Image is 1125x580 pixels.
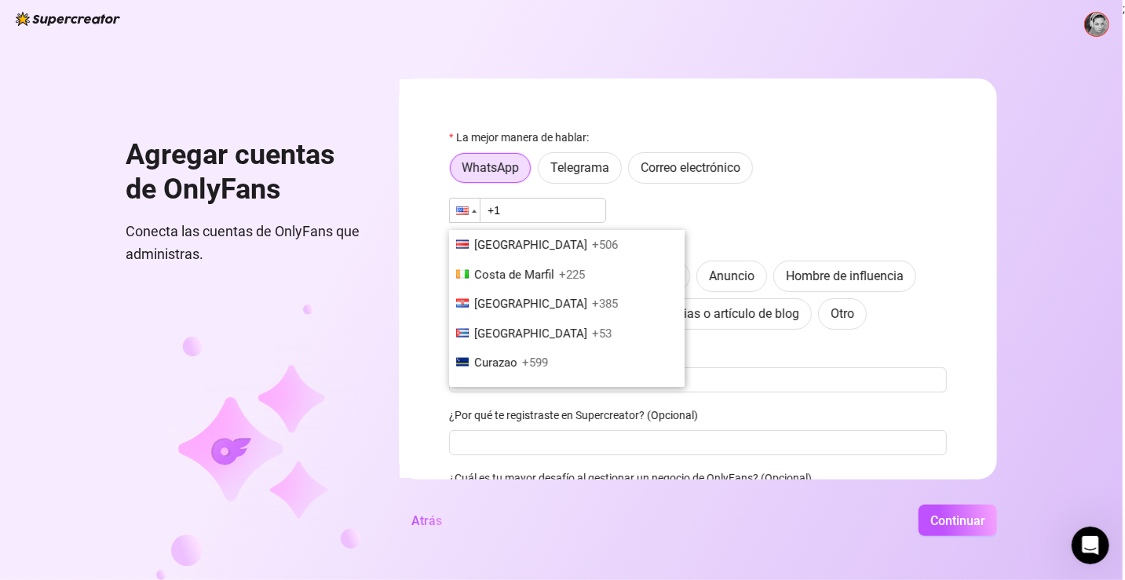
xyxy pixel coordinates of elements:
font: [GEOGRAPHIC_DATA] [474,297,587,311]
font: Curazao [474,356,517,370]
font: Otro [831,306,854,321]
font: Anuncio [709,268,754,283]
font: Costa de Marfil [474,268,554,282]
button: Continuar [919,505,997,536]
font: +225 [559,268,585,282]
input: 1 (702) 123-4567 [449,198,606,223]
font: Chipre [474,385,508,399]
button: Atrás [399,505,455,536]
div: Estados Unidos: + 1 [450,199,480,222]
font: +506 [592,238,618,252]
font: Conecta las cuentas de OnlyFans que administras. [126,223,360,261]
font: WhatsApp [462,160,519,175]
font: +599 [522,356,548,370]
label: ¿Cuál es tu mayor desafío al gestionar un negocio de OnlyFans? (Opcional) [449,469,822,487]
font: La mejor manera de hablar: [456,131,589,144]
font: +53 [592,326,612,341]
font: Continuar [930,513,985,528]
font: Correo electrónico [641,160,740,175]
img: ACg8ocKBz3v_aXGc8U40dUAkg5EBm6QXRUyokKJWVgLoUFGHsnvtFjYY3g=s96-c [1085,13,1109,36]
font: [GEOGRAPHIC_DATA] [474,326,587,341]
iframe: Chat en vivo de Intercom [1072,527,1109,564]
font: +357 [513,385,539,399]
font: Noticias o artículo de blog [655,306,799,321]
img: logo [16,12,120,26]
font: ¿Por qué te registraste en Supercreator? (Opcional) [449,409,698,421]
font: Hombre de influencia [786,268,904,283]
label: ¿Por qué te registraste en Supercreator? (Opcional) [449,407,708,424]
font: ; [1123,2,1125,15]
font: Atrás [411,513,442,528]
input: ¿Por qué te registraste en Supercreator? (Opcional) [449,430,947,455]
font: Telegrama [550,160,609,175]
label: La mejor manera de hablar: [449,129,599,146]
font: Agregar cuentas de OnlyFans [126,138,335,206]
font: ¿Cuál es tu mayor desafío al gestionar un negocio de OnlyFans? (Opcional) [449,472,812,484]
font: [GEOGRAPHIC_DATA] [474,238,587,252]
input: ¿Cuál? [449,367,947,392]
font: +385 [592,297,618,311]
